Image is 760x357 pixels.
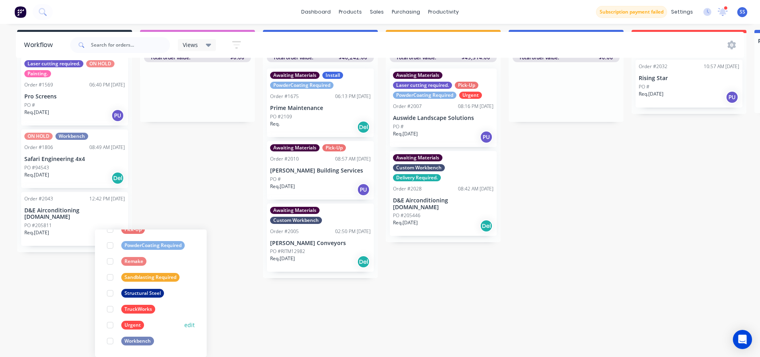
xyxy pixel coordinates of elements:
div: Pick-Up [322,144,346,151]
div: Awaiting Materials [270,72,320,79]
div: Awaiting MaterialsCustom WorkbenchOrder #200502:50 PM [DATE][PERSON_NAME] ConveyorsPO #RITM12982R... [267,204,374,272]
input: Search for orders... [91,37,170,53]
button: Subscription payment failed [596,6,667,18]
div: Order #203210:57 AM [DATE]Rising StarPO #Req.[DATE]PU [636,60,742,108]
div: Order #2043 [24,195,53,202]
p: Req. [270,120,280,127]
p: Prime Maintenance [270,105,371,112]
p: Req. [DATE] [24,109,49,116]
p: PO # [639,83,649,90]
div: Delivery Required. [393,174,441,181]
span: $46,242.00 [339,54,367,61]
span: Total order value: [519,54,559,61]
div: Workbench [121,337,154,345]
p: PO # [270,176,281,183]
div: productivity [424,6,463,18]
div: Structural Steel [121,289,164,298]
p: Pro Screens [24,93,125,100]
div: Del [111,172,124,184]
p: Rising Star [639,75,739,82]
div: Laser cutting required. [24,60,83,67]
div: 10:57 AM [DATE] [704,63,739,70]
div: Urgent [121,321,144,330]
p: PO #RITM12982 [270,248,305,255]
div: Awaiting MaterialsInstallPowderCoating RequiredOrder #167506:13 PM [DATE]Prime MaintenancePO #210... [267,69,374,137]
div: 12:42 PM [DATE] [89,195,125,202]
p: [PERSON_NAME] Building Services [270,167,371,174]
button: edit [184,321,195,329]
div: Awaiting MaterialsLaser cutting required.Pick-UpPowderCoating RequiredUrgentOrder #200708:16 PM [... [390,69,497,147]
div: Order #2005 [270,228,299,235]
span: Total order value: [396,54,436,61]
div: Awaiting MaterialsCustom WorkbenchDelivery Required.Order #202808:42 AM [DATE]D&E Airconditioning... [390,151,497,236]
div: Custom Workbench [393,164,445,171]
div: Order #2010 [270,155,299,163]
div: products [335,6,366,18]
div: 08:16 PM [DATE] [458,103,494,110]
div: sales [366,6,388,18]
div: 08:42 AM [DATE] [458,185,494,192]
p: Req. [DATE] [639,90,663,98]
p: Req. [DATE] [24,229,49,236]
div: Workbench [55,133,88,140]
p: Req. [DATE] [24,171,49,178]
div: Open Intercom Messenger [733,330,752,349]
div: PowderCoating Required [393,92,456,99]
div: Custom Workbench [270,217,322,224]
p: PO #205446 [393,212,420,219]
span: Total order value: [273,54,313,61]
div: Install [322,72,343,79]
img: Factory [14,6,26,18]
div: ON HOLDWorkbenchOrder #180608:49 AM [DATE]Safari Engineering 4x4PO #94543Req.[DATE]Del [21,129,128,188]
div: Del [480,220,493,232]
p: PO #205811 [24,222,52,229]
div: PU [480,131,493,143]
div: Awaiting Materials [393,154,442,161]
div: Workflow [24,40,57,50]
p: [PERSON_NAME] Conveyors [270,240,371,247]
div: PU [111,109,124,122]
div: 06:13 PM [DATE] [335,93,371,100]
div: Laser cutting required.ON HOLDPainting.Order #156906:40 PM [DATE]Pro ScreensPO #Req.[DATE]PU [21,57,128,126]
span: Total order value: [150,54,190,61]
div: Awaiting MaterialsPick-UpOrder #201008:57 AM [DATE][PERSON_NAME] Building ServicesPO #Req.[DATE]PU [267,141,374,200]
div: Sandblasting Required [121,273,180,282]
p: PO #94543 [24,164,49,171]
span: Views [183,41,198,49]
p: PO # [393,123,404,130]
p: D&E Airconditioning [DOMAIN_NAME] [393,197,494,211]
div: 02:50 PM [DATE] [335,228,371,235]
div: Del [357,121,370,133]
div: Order #1675 [270,93,299,100]
div: Painting. [24,70,51,77]
p: Req. [DATE] [270,183,295,190]
p: Req. [DATE] [270,255,295,262]
div: purchasing [388,6,424,18]
p: Safari Engineering 4x4 [24,156,125,163]
div: 06:40 PM [DATE] [89,81,125,88]
div: Del [357,255,370,268]
div: PU [357,183,370,196]
div: Awaiting Materials [270,144,320,151]
p: Auswide Landscape Solutions [393,115,494,122]
span: $43,314.00 [462,54,490,61]
p: Req. [DATE] [393,130,418,137]
div: Pick-Up [455,82,478,89]
span: $0.00 [230,54,245,61]
div: Order #2007 [393,103,422,110]
p: PO # [24,102,35,109]
div: Remake [121,257,146,266]
span: $0.00 [599,54,613,61]
div: TruckWorks [121,305,155,314]
div: Awaiting Materials [270,207,320,214]
div: Pick-Up [121,225,145,234]
div: PowderCoating Required [121,241,185,250]
div: PowderCoating Required [270,82,334,89]
div: Order #2032 [639,63,667,70]
div: Awaiting Materials [393,72,442,79]
a: dashboard [297,6,335,18]
div: Order #204312:42 PM [DATE]D&E Airconditioning [DOMAIN_NAME]PO #205811Req.[DATE]Del [21,192,128,246]
div: 08:57 AM [DATE] [335,155,371,163]
div: PU [726,91,738,104]
p: Req. [DATE] [393,219,418,226]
